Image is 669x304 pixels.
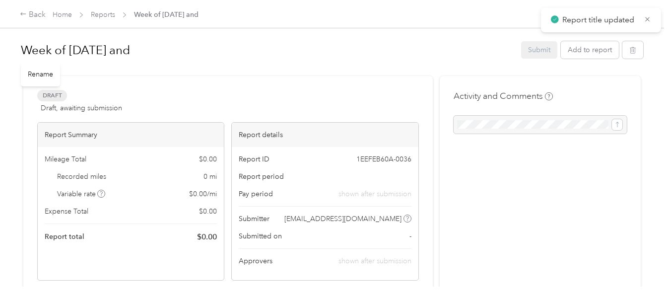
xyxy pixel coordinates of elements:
[239,171,284,182] span: Report period
[57,171,106,182] span: Recorded miles
[45,231,84,242] span: Report total
[199,154,217,164] span: $ 0.00
[338,257,411,265] span: shown after submission
[21,38,514,62] h1: Week of August 18th and
[45,154,86,164] span: Mileage Total
[562,14,637,26] p: Report title updated
[20,9,46,21] div: Back
[284,214,401,224] span: [EMAIL_ADDRESS][DOMAIN_NAME]
[41,103,122,113] span: Draft, awaiting submission
[21,62,60,86] div: Rename
[356,154,411,164] span: 1EEFEB60A-0036
[37,90,67,101] span: Draft
[409,231,411,241] span: -
[197,231,217,243] span: $ 0.00
[239,256,272,266] span: Approvers
[239,214,269,224] span: Submitter
[57,189,106,199] span: Variable rate
[199,206,217,217] span: $ 0.00
[239,231,282,241] span: Submitted on
[239,189,273,199] span: Pay period
[45,206,88,217] span: Expense Total
[53,10,72,19] a: Home
[338,189,411,199] span: shown after submission
[561,41,619,59] button: Add to report
[239,154,269,164] span: Report ID
[232,123,418,147] div: Report details
[38,123,224,147] div: Report Summary
[454,90,553,102] h4: Activity and Comments
[134,9,199,20] span: Week of [DATE] and
[613,248,669,304] iframe: Everlance-gr Chat Button Frame
[91,10,115,19] a: Reports
[203,171,217,182] span: 0 mi
[189,189,217,199] span: $ 0.00 / mi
